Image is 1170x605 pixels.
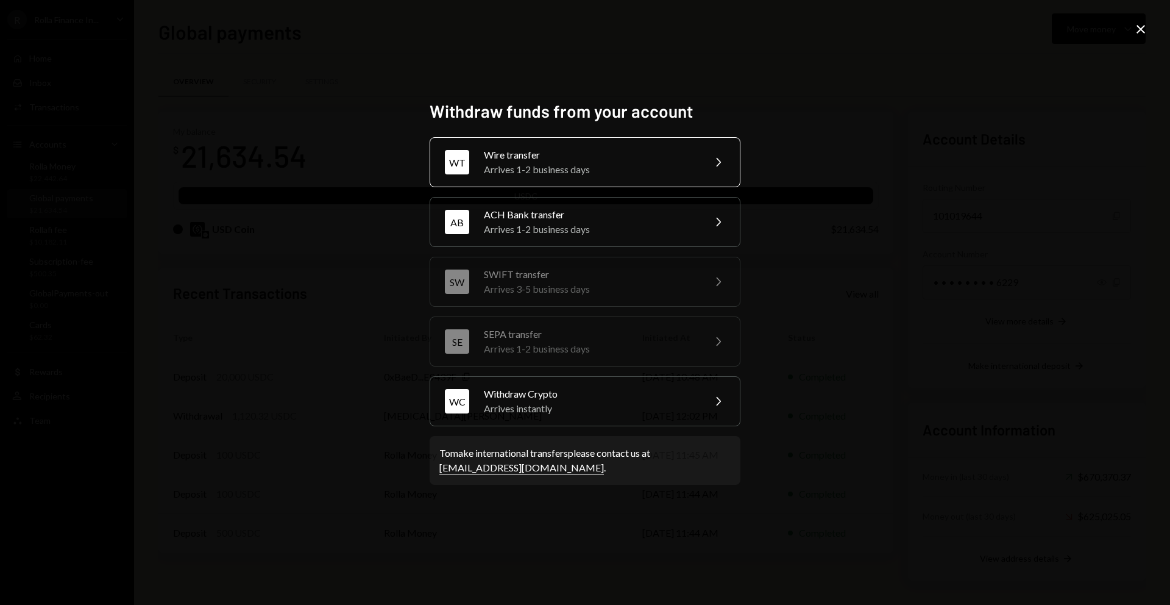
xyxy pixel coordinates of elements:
div: Arrives 1-2 business days [484,342,696,356]
a: [EMAIL_ADDRESS][DOMAIN_NAME] [439,462,604,474]
div: AB [445,210,469,234]
button: WTWire transferArrives 1-2 business days [430,137,740,187]
div: Withdraw Crypto [484,387,696,401]
h2: Withdraw funds from your account [430,99,740,123]
div: Wire transfer [484,148,696,162]
div: Arrives 1-2 business days [484,222,696,237]
div: WC [445,389,469,413]
div: SE [445,329,469,354]
div: Arrives 3-5 business days [484,282,696,296]
div: Arrives 1-2 business days [484,162,696,177]
div: Arrives instantly [484,401,696,416]
button: SESEPA transferArrives 1-2 business days [430,317,740,367]
div: WT [445,150,469,174]
div: To make international transfers please contact us at . [439,446,731,475]
button: ABACH Bank transferArrives 1-2 business days [430,197,740,247]
div: SWIFT transfer [484,267,696,282]
div: SW [445,270,469,294]
div: ACH Bank transfer [484,207,696,222]
button: SWSWIFT transferArrives 3-5 business days [430,257,740,307]
div: SEPA transfer [484,327,696,342]
button: WCWithdraw CryptoArrives instantly [430,376,740,426]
